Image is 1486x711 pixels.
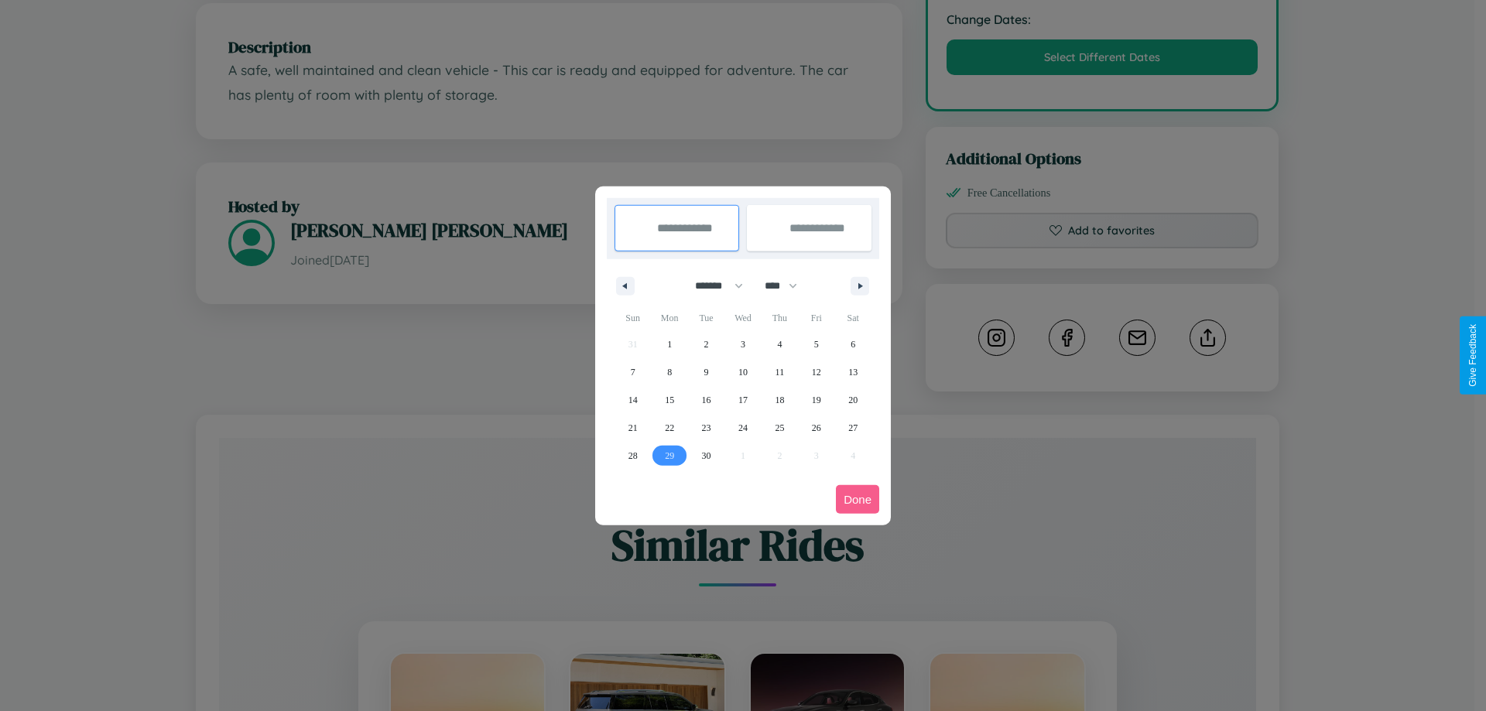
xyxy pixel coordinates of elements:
[724,306,761,330] span: Wed
[651,414,687,442] button: 22
[738,386,748,414] span: 17
[738,414,748,442] span: 24
[615,414,651,442] button: 21
[688,386,724,414] button: 16
[665,414,674,442] span: 22
[814,330,819,358] span: 5
[667,330,672,358] span: 1
[762,414,798,442] button: 25
[835,306,871,330] span: Sat
[631,358,635,386] span: 7
[848,414,858,442] span: 27
[651,330,687,358] button: 1
[688,358,724,386] button: 9
[776,358,785,386] span: 11
[628,442,638,470] span: 28
[836,485,879,514] button: Done
[724,414,761,442] button: 24
[628,414,638,442] span: 21
[798,386,834,414] button: 19
[724,386,761,414] button: 17
[615,442,651,470] button: 28
[615,306,651,330] span: Sun
[651,386,687,414] button: 15
[628,386,638,414] span: 14
[704,358,709,386] span: 9
[775,414,784,442] span: 25
[775,386,784,414] span: 18
[688,414,724,442] button: 23
[812,358,821,386] span: 12
[688,330,724,358] button: 2
[665,386,674,414] span: 15
[812,386,821,414] span: 19
[741,330,745,358] span: 3
[762,386,798,414] button: 18
[724,330,761,358] button: 3
[835,330,871,358] button: 6
[702,386,711,414] span: 16
[702,414,711,442] span: 23
[738,358,748,386] span: 10
[1467,324,1478,387] div: Give Feedback
[851,330,855,358] span: 6
[724,358,761,386] button: 10
[688,306,724,330] span: Tue
[812,414,821,442] span: 26
[615,386,651,414] button: 14
[798,330,834,358] button: 5
[651,442,687,470] button: 29
[615,358,651,386] button: 7
[835,358,871,386] button: 13
[688,442,724,470] button: 30
[651,306,687,330] span: Mon
[702,442,711,470] span: 30
[777,330,782,358] span: 4
[762,330,798,358] button: 4
[667,358,672,386] span: 8
[835,414,871,442] button: 27
[762,358,798,386] button: 11
[651,358,687,386] button: 8
[848,358,858,386] span: 13
[798,306,834,330] span: Fri
[848,386,858,414] span: 20
[704,330,709,358] span: 2
[762,306,798,330] span: Thu
[798,358,834,386] button: 12
[835,386,871,414] button: 20
[665,442,674,470] span: 29
[798,414,834,442] button: 26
